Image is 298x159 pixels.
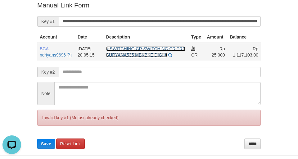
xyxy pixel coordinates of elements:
[37,67,59,77] span: Key #2
[2,2,21,21] button: Open LiveChat chat widget
[37,110,261,126] div: Invalid key #1 (Mutasi already checked)
[205,31,228,43] th: Amount
[41,141,51,146] span: Save
[67,52,71,57] a: Copy ndriyans9696 to clipboard
[191,52,197,57] span: CR
[205,43,228,61] td: Rp 25.000
[228,31,261,43] th: Balance
[37,16,59,27] span: Key #1
[56,139,85,149] a: Reset Link
[60,141,81,146] span: Reset Link
[189,31,205,43] th: Type
[37,139,55,149] button: Save
[37,31,75,43] th: Account
[75,43,104,61] td: [DATE] 20:05:15
[104,31,189,43] th: Description
[106,46,185,57] a: # SWITCHING CR SWITCHING CR TRF SURYANA535 MBKBKE DIGI #
[37,1,261,10] p: Manual Link Form
[37,82,54,105] span: Note
[40,46,48,51] span: BCA
[40,52,66,57] a: ndriyans9696
[75,31,104,43] th: Date
[228,43,261,61] td: Rp 1.117.103,00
